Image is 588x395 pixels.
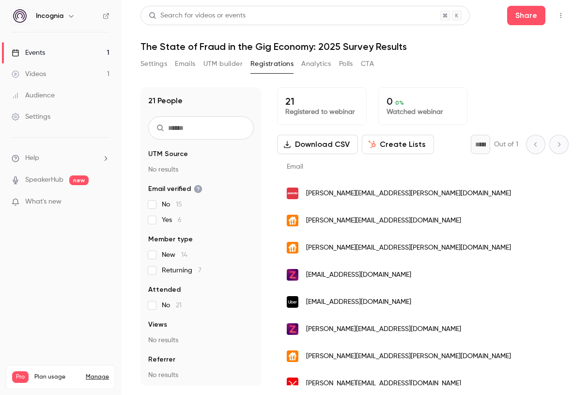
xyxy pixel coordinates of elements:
[287,269,298,281] img: zeptonow.com
[339,56,353,72] button: Polls
[285,95,358,107] p: 21
[301,56,331,72] button: Analytics
[25,197,62,207] span: What's new
[162,300,182,310] span: No
[148,149,254,380] section: facet-groups
[395,99,404,106] span: 0 %
[148,184,202,194] span: Email verified
[148,370,254,380] p: No results
[285,107,358,117] p: Registered to webinar
[12,8,28,24] img: Incognia
[140,56,167,72] button: Settings
[162,250,187,260] span: New
[287,242,298,253] img: justeattakeaway.com
[148,235,193,244] span: Member type
[306,324,461,334] span: [PERSON_NAME][EMAIL_ADDRESS][DOMAIN_NAME]
[12,69,46,79] div: Videos
[203,56,243,72] button: UTM builder
[148,165,254,174] p: No results
[306,379,461,389] span: [PERSON_NAME][EMAIL_ADDRESS][DOMAIN_NAME]
[306,216,461,226] span: [PERSON_NAME][EMAIL_ADDRESS][DOMAIN_NAME]
[148,355,175,364] span: Referrer
[507,6,545,25] button: Share
[287,350,298,362] img: justeattakeaway.com
[176,201,182,208] span: 15
[148,149,188,159] span: UTM Source
[98,198,109,206] iframe: Noticeable Trigger
[250,56,294,72] button: Registrations
[287,188,298,199] img: zomato.com
[86,373,109,381] a: Manage
[387,107,460,117] p: Watched webinar
[148,285,181,295] span: Attended
[162,266,201,275] span: Returning
[149,11,246,21] div: Search for videos or events
[306,297,411,307] span: [EMAIL_ADDRESS][DOMAIN_NAME]
[287,215,298,226] img: justeattakeaway.com
[162,215,182,225] span: Yes
[162,200,182,209] span: No
[287,163,303,170] span: Email
[494,140,518,149] p: Out of 1
[12,153,109,163] li: help-dropdown-opener
[148,320,167,330] span: Views
[198,267,201,274] span: 7
[306,243,511,253] span: [PERSON_NAME][EMAIL_ADDRESS][PERSON_NAME][DOMAIN_NAME]
[36,11,63,21] h6: Incognia
[12,48,45,58] div: Events
[175,56,195,72] button: Emails
[12,91,55,100] div: Audience
[178,217,182,223] span: 6
[140,41,569,52] h1: The State of Fraud in the Gig Economy: 2025 Survey Results
[181,252,187,258] span: 14
[25,153,39,163] span: Help
[287,323,298,335] img: zeptonow.com
[361,56,374,72] button: CTA
[148,335,254,345] p: No results
[362,135,434,154] button: Create Lists
[306,270,411,280] span: [EMAIL_ADDRESS][DOMAIN_NAME]
[176,302,182,309] span: 21
[25,175,63,185] a: SpeakerHub
[306,189,511,199] span: [PERSON_NAME][EMAIL_ADDRESS][PERSON_NAME][DOMAIN_NAME]
[306,351,511,362] span: [PERSON_NAME][EMAIL_ADDRESS][PERSON_NAME][DOMAIN_NAME]
[69,175,89,185] span: new
[277,135,358,154] button: Download CSV
[12,371,29,383] span: Pro
[287,296,298,308] img: uber.com
[387,95,460,107] p: 0
[34,373,80,381] span: Plan usage
[148,95,183,107] h1: 21 People
[12,112,50,122] div: Settings
[287,378,298,389] img: free-now.com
